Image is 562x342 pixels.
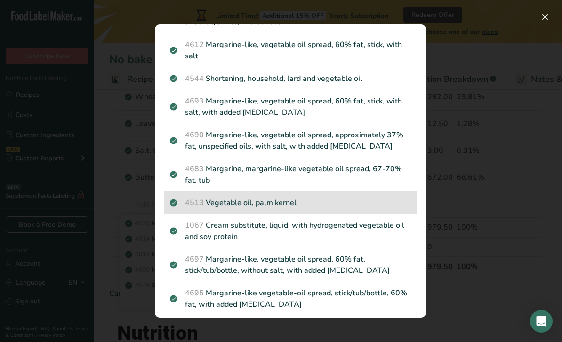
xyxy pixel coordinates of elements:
p: Cream substitute, liquid, with hydrogenated vegetable oil and soy protein [170,220,411,242]
p: Vegetable oil, palm kernel [170,197,411,208]
span: 4695 [185,288,204,298]
span: 4697 [185,254,204,264]
p: Margarine-like, vegetable oil spread, 60% fat, stick, with salt [170,39,411,62]
p: Margarine-like, vegetable oil spread, 60% fat, stick, with salt, with added [MEDICAL_DATA] [170,95,411,118]
span: 4690 [185,130,204,140]
p: Shortening, household, lard and vegetable oil [170,73,411,84]
span: 4513 [185,198,204,208]
span: 4544 [185,73,204,84]
div: Open Intercom Messenger [530,310,553,333]
p: Margarine-like, vegetable oil spread, approximately 37% fat, unspecified oils, with salt, with ad... [170,129,411,152]
span: 4612 [185,40,204,50]
p: Margarine, margarine-like vegetable oil spread, 67-70% fat, tub [170,163,411,186]
p: Margarine-like, vegetable oil spread, 60% fat, stick/tub/bottle, without salt, with added [MEDICA... [170,254,411,276]
p: Margarine-like vegetable-oil spread, stick/tub/bottle, 60% fat, with added [MEDICAL_DATA] [170,287,411,310]
span: 1067 [185,220,204,231]
span: 4693 [185,96,204,106]
span: 4683 [185,164,204,174]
